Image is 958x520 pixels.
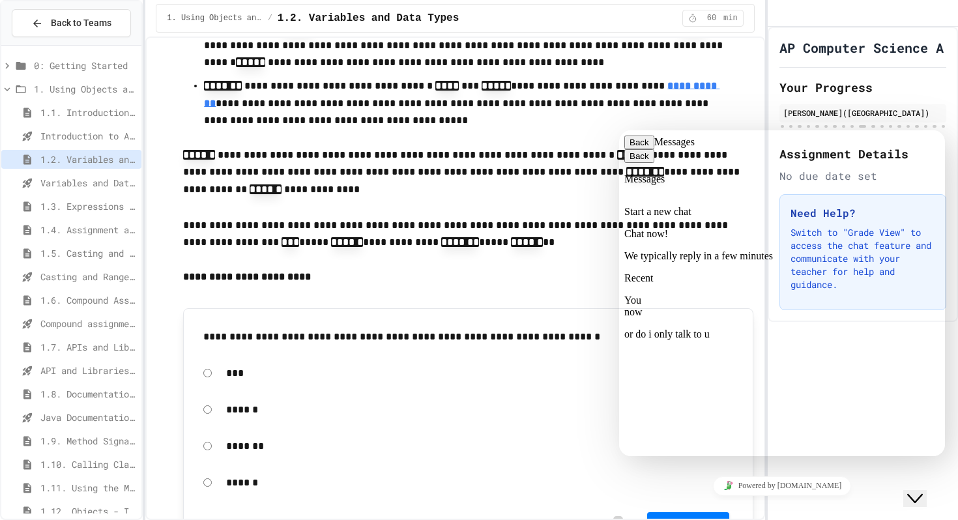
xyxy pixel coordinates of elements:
span: Compound assignment operators - Quiz [40,317,136,330]
span: 1.8. Documentation with Comments and Preconditions [40,387,136,401]
span: 1.5. Casting and Ranges of Values [40,246,136,260]
iframe: chat widget [619,471,945,500]
span: 1.3. Expressions and Output [New] [40,199,136,213]
span: 1.11. Using the Math Class [40,481,136,495]
span: min [723,13,738,23]
span: 1. Using Objects and Methods [34,82,136,96]
span: Java Documentation with Comments - Topic 1.8 [40,411,136,424]
span: Variables and Data Types - Quiz [40,176,136,190]
span: 0: Getting Started [34,59,136,72]
iframe: chat widget [619,130,945,456]
h1: AP Computer Science A [779,38,944,57]
span: 1.12. Objects - Instances of Classes [40,504,136,518]
h2: Your Progress [779,78,946,96]
span: 1. Using Objects and Methods [167,13,262,23]
span: 1.9. Method Signatures [40,434,136,448]
button: Back to Teams [12,9,131,37]
span: 1.1. Introduction to Algorithms, Programming, and Compilers [40,106,136,119]
span: Introduction to Algorithms, Programming, and Compilers [40,129,136,143]
span: 1.10. Calling Class Methods [40,457,136,471]
span: 1.2. Variables and Data Types [40,152,136,166]
span: Casting and Ranges of variables - Quiz [40,270,136,283]
span: API and Libraries - Topic 1.7 [40,364,136,377]
span: 1.4. Assignment and Input [40,223,136,237]
span: 1.2. Variables and Data Types [278,10,459,26]
span: Back to Teams [51,16,111,30]
span: 1.7. APIs and Libraries [40,340,136,354]
span: 1.6. Compound Assignment Operators [40,293,136,307]
span: / [268,13,272,23]
iframe: chat widget [903,468,945,507]
span: 60 [701,13,722,23]
div: [PERSON_NAME]([GEOGRAPHIC_DATA]) [783,107,942,119]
